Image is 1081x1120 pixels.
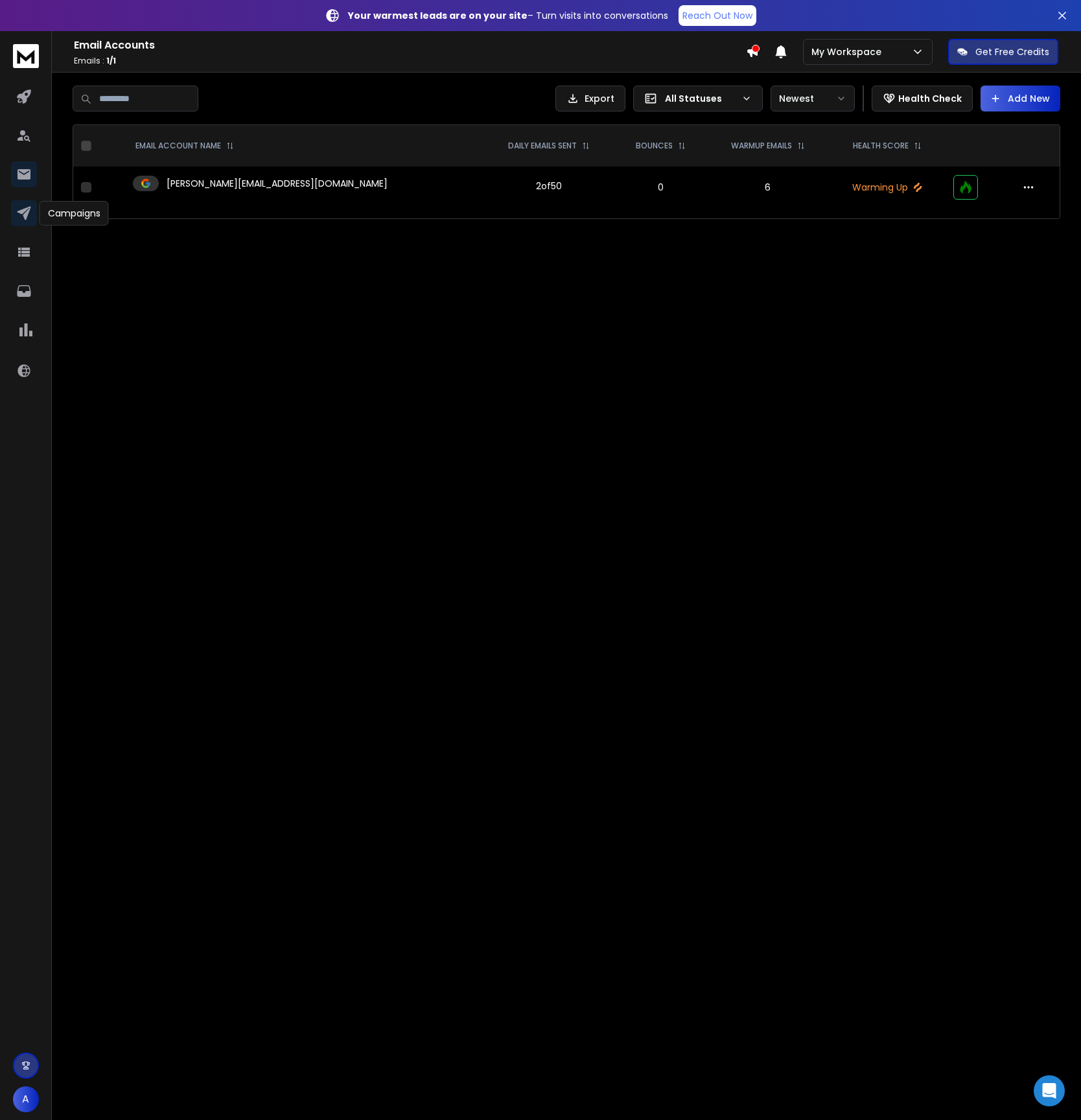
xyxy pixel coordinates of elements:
button: A [13,1086,39,1112]
button: Health Check [872,86,973,111]
button: Export [555,86,625,111]
p: HEALTH SCORE [853,141,909,151]
p: [PERSON_NAME][EMAIL_ADDRESS][DOMAIN_NAME] [167,177,388,190]
p: Get Free Credits [975,45,1049,58]
button: Add New [981,86,1060,111]
div: Campaigns [40,201,109,226]
p: 0 [623,181,699,194]
a: Reach Out Now [679,5,756,26]
div: Open Intercom Messenger [1034,1075,1065,1106]
p: BOUNCES [636,141,673,151]
h1: Email Accounts [74,38,746,53]
p: DAILY EMAILS SENT [508,141,577,151]
p: Emails : [74,56,746,66]
p: WARMUP EMAILS [731,141,792,151]
button: Get Free Credits [948,39,1058,65]
p: All Statuses [665,92,736,105]
img: logo [13,44,39,68]
p: My Workspace [811,45,887,58]
p: Health Check [898,92,962,105]
button: Newest [771,86,855,111]
p: Warming Up [837,181,938,194]
div: EMAIL ACCOUNT NAME [135,141,234,151]
span: 1 / 1 [106,55,116,66]
strong: Your warmest leads are on your site [348,9,528,22]
p: Reach Out Now [682,9,752,22]
p: – Turn visits into conversations [348,9,668,22]
div: 2 of 50 [536,180,562,192]
td: 6 [706,167,829,208]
